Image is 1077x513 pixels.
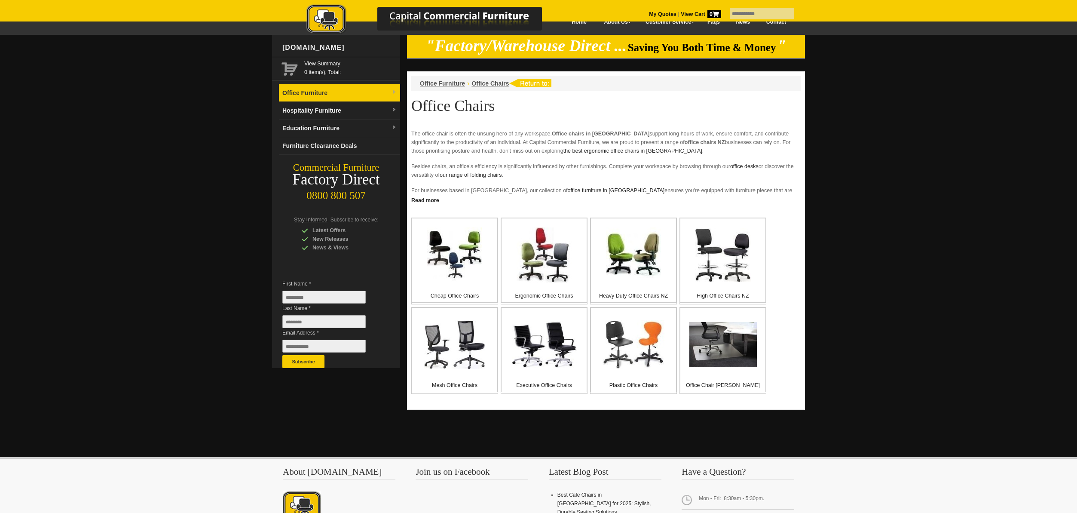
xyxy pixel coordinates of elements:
[695,228,751,282] img: High Office Chairs NZ
[679,307,766,394] a: Office Chair Mats Office Chair [PERSON_NAME]
[282,355,324,368] button: Subscribe
[411,307,498,394] a: Mesh Office Chairs Mesh Office Chairs
[682,467,794,480] h3: Have a Question?
[283,4,584,38] a: Capital Commercial Furniture Logo
[302,226,383,235] div: Latest Offers
[606,227,661,283] img: Heavy Duty Office Chairs NZ
[517,227,572,283] img: Ergonomic Office Chairs
[699,12,728,32] a: Faqs
[501,218,587,304] a: Ergonomic Office Chairs Ergonomic Office Chairs
[302,243,383,252] div: News & Views
[392,125,397,130] img: dropdown
[777,37,786,55] em: "
[440,172,502,178] a: our range of folding chairs
[416,467,528,480] h3: Join us on Facebook
[591,292,676,300] p: Heavy Duty Office Chairs NZ
[282,340,366,353] input: Email Address *
[502,292,587,300] p: Ergonomic Office Chairs
[424,320,485,369] img: Mesh Office Chairs
[426,37,627,55] em: "Factory/Warehouse Direct ...
[304,59,397,75] span: 0 item(s), Total:
[603,320,665,369] img: Plastic Office Chairs
[411,218,498,304] a: Cheap Office Chairs Cheap Office Chairs
[563,148,702,154] a: the best ergonomic office chairs in [GEOGRAPHIC_DATA]
[294,217,327,223] span: Stay Informed
[689,322,757,367] img: Office Chair Mats
[279,35,400,61] div: [DOMAIN_NAME]
[283,467,395,480] h3: About [DOMAIN_NAME]
[707,10,721,18] span: 0
[680,292,765,300] p: High Office Chairs NZ
[552,131,649,137] strong: Office chairs in [GEOGRAPHIC_DATA]
[411,162,801,179] p: Besides chairs, an office's efficiency is significantly influenced by other furnishings. Complete...
[279,84,400,102] a: Office Furnituredropdown
[591,381,676,390] p: Plastic Office Chairs
[590,218,677,304] a: Heavy Duty Office Chairs NZ Heavy Duty Office Chairs NZ
[272,162,400,174] div: Commercial Furniture
[501,307,587,394] a: Executive Office Chairs Executive Office Chairs
[279,102,400,120] a: Hospitality Furnituredropdown
[279,120,400,137] a: Education Furnituredropdown
[636,12,699,32] a: Customer Service
[412,292,497,300] p: Cheap Office Chairs
[283,4,584,36] img: Capital Commercial Furniture Logo
[509,79,551,87] img: return to
[730,163,759,169] a: office desks
[330,217,379,223] span: Subscribe to receive:
[304,59,397,68] a: View Summary
[282,315,366,328] input: Last Name *
[549,467,661,480] h3: Latest Blog Post
[679,218,766,304] a: High Office Chairs NZ High Office Chairs NZ
[685,139,725,145] strong: office chairs NZ
[595,12,636,32] a: About Us
[679,11,721,17] a: View Cart0
[471,80,509,87] a: Office Chairs
[681,11,721,17] strong: View Cart
[272,185,400,202] div: 0800 800 507
[649,11,676,17] a: My Quotes
[427,227,482,283] img: Cheap Office Chairs
[628,42,776,53] span: Saving You Both Time & Money
[282,291,366,304] input: First Name *
[590,307,677,394] a: Plastic Office Chairs Plastic Office Chairs
[392,108,397,113] img: dropdown
[467,79,469,88] li: ›
[272,174,400,186] div: Factory Direct
[682,491,794,510] span: Mon - Fri: 8:30am - 5:30pm.
[502,381,587,390] p: Executive Office Chairs
[728,12,758,32] a: News
[302,235,383,243] div: New Releases
[420,80,465,87] a: Office Furniture
[392,90,397,95] img: dropdown
[680,381,765,390] p: Office Chair [PERSON_NAME]
[282,329,379,337] span: Email Address *
[412,381,497,390] p: Mesh Office Chairs
[282,304,379,313] span: Last Name *
[512,321,577,368] img: Executive Office Chairs
[758,12,794,32] a: Contact
[407,194,805,205] a: Click to read more
[282,280,379,288] span: First Name *
[279,137,400,155] a: Furniture Clearance Deals
[411,186,801,212] p: For businesses based in [GEOGRAPHIC_DATA], our collection of ensures you're equipped with furnitu...
[411,98,801,114] h1: Office Chairs
[411,129,801,155] p: The office chair is often the unsung hero of any workspace. support long hours of work, ensure co...
[568,187,665,194] a: office furniture in [GEOGRAPHIC_DATA]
